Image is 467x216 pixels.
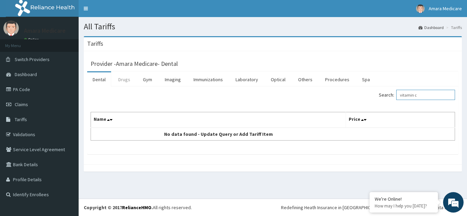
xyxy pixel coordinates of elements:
[3,20,19,36] img: User Image
[137,72,158,87] a: Gym
[84,22,462,31] h1: All Tariffs
[87,41,103,47] h3: Tariffs
[113,72,136,87] a: Drugs
[444,25,462,30] li: Tariffs
[84,204,153,211] strong: Copyright © 2017 .
[15,71,37,77] span: Dashboard
[122,204,151,211] a: RelianceHMO
[91,61,178,67] h3: Provider - Amara Medicare- Dental
[357,72,375,87] a: Spa
[3,144,130,168] textarea: Type your message and hit 'Enter'
[320,72,355,87] a: Procedures
[79,199,467,216] footer: All rights reserved.
[24,28,66,34] p: Amara Medicare
[375,196,433,202] div: We're Online!
[91,128,346,141] td: No data found - Update Query or Add Tariff Item
[379,90,455,100] label: Search:
[15,116,27,123] span: Tariffs
[375,203,433,209] p: How may I help you today?
[87,72,111,87] a: Dental
[15,56,50,62] span: Switch Providers
[36,38,115,47] div: Chat with us now
[429,5,462,12] span: Amara Medicare
[418,25,444,30] a: Dashboard
[188,72,228,87] a: Immunizations
[396,90,455,100] input: Search:
[230,72,264,87] a: Laboratory
[265,72,291,87] a: Optical
[13,34,28,51] img: d_794563401_company_1708531726252_794563401
[159,72,186,87] a: Imaging
[112,3,129,20] div: Minimize live chat window
[293,72,318,87] a: Others
[24,37,40,42] a: Online
[281,204,462,211] div: Redefining Heath Insurance in [GEOGRAPHIC_DATA] using Telemedicine and Data Science!
[416,4,425,13] img: User Image
[40,64,94,133] span: We're online!
[15,101,28,107] span: Claims
[91,112,346,128] th: Name
[346,112,455,128] th: Price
